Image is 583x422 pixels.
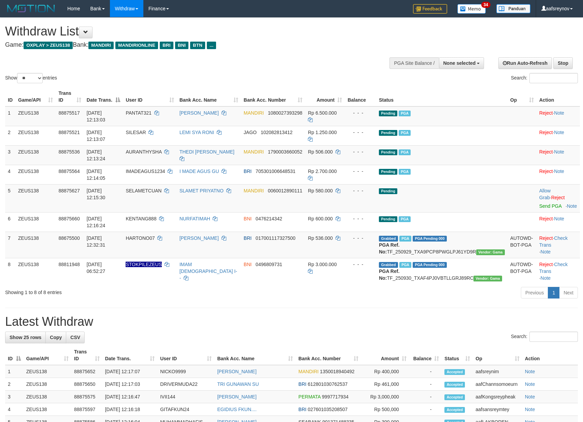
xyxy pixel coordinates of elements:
[473,365,522,378] td: aafsreynim
[541,249,551,254] a: Note
[268,188,302,193] span: Copy 0060012890111 to clipboard
[87,130,105,142] span: [DATE] 12:13:07
[58,216,80,221] span: 88875660
[361,365,409,378] td: Rp 400,000
[347,235,373,242] div: - - -
[256,235,296,241] span: Copy 017001117327500 to clipboard
[58,130,80,135] span: 88875521
[180,130,214,135] a: LEMI SYA RONI
[308,188,332,193] span: Rp 580.000
[551,195,565,200] a: Reject
[379,111,397,116] span: Pending
[399,130,411,136] span: Marked by aafsolysreylen
[180,169,219,174] a: I MADE AGUS GU
[379,130,397,136] span: Pending
[361,346,409,365] th: Amount: activate to sort column ascending
[180,188,224,193] a: SLAMET PRIYATNO
[5,145,15,165] td: 3
[58,149,80,155] span: 88875536
[70,335,80,340] span: CSV
[5,332,46,343] a: Show 25 rows
[567,203,577,209] a: Note
[5,3,57,14] img: MOTION_logo.png
[379,169,397,175] span: Pending
[58,169,80,174] span: 88875564
[473,378,522,391] td: aafChannsomoeurn
[87,235,105,248] span: [DATE] 12:32:31
[241,87,305,106] th: Bank Acc. Number: activate to sort column ascending
[15,145,56,165] td: ZEUS138
[180,110,219,116] a: [PERSON_NAME]
[24,403,71,416] td: ZEUS138
[539,110,553,116] a: Reject
[88,42,114,49] span: MANDIRI
[217,407,256,412] a: EGIDIUS FKUN....
[24,42,73,49] span: OXPLAY > ZEUS138
[308,169,337,174] span: Rp 2.700.000
[5,232,15,258] td: 7
[66,332,85,343] a: CSV
[15,258,56,284] td: ZEUS138
[244,235,252,241] span: BRI
[539,262,568,274] a: Check Trans
[15,165,56,184] td: ZEUS138
[539,188,551,200] span: ·
[511,73,578,83] label: Search:
[525,407,535,412] a: Note
[5,346,24,365] th: ID: activate to sort column descending
[539,203,561,209] a: Send PGA
[217,381,259,387] a: TRI GUNAWAN SU
[15,212,56,232] td: ZEUS138
[17,73,43,83] select: Showentries
[409,403,442,416] td: -
[45,332,66,343] a: Copy
[409,391,442,403] td: -
[15,184,56,212] td: ZEUS138
[537,258,580,284] td: · ·
[554,149,564,155] a: Note
[347,148,373,155] div: - - -
[537,126,580,145] td: ·
[157,391,214,403] td: IVII144
[157,403,214,416] td: GITAFKUN24
[548,287,559,299] a: 1
[444,394,465,400] span: Accepted
[15,126,56,145] td: ZEUS138
[58,262,80,267] span: 88811948
[537,232,580,258] td: · ·
[58,235,80,241] span: 88675500
[87,149,105,161] span: [DATE] 12:13:24
[5,184,15,212] td: 5
[87,262,105,274] span: [DATE] 06:52:27
[308,407,348,412] span: Copy 027601035208507 to clipboard
[399,169,411,175] span: Marked by aafanarl
[5,315,578,329] h1: Latest Withdraw
[399,236,411,242] span: Marked by aaftrukkakada
[539,130,553,135] a: Reject
[10,335,41,340] span: Show 25 rows
[71,346,102,365] th: Trans ID: activate to sort column ascending
[559,287,578,299] a: Next
[537,184,580,212] td: ·
[157,378,214,391] td: DRIVERMUDA22
[15,87,56,106] th: Game/API: activate to sort column ascending
[15,106,56,126] td: ZEUS138
[71,378,102,391] td: 88875650
[5,106,15,126] td: 1
[413,236,447,242] span: PGA Pending
[217,394,256,399] a: [PERSON_NAME]
[87,110,105,122] span: [DATE] 12:13:03
[376,87,508,106] th: Status
[508,87,537,106] th: Op: activate to sort column ascending
[347,168,373,175] div: - - -
[5,378,24,391] td: 2
[126,149,161,155] span: AURANTHYSHA
[5,391,24,403] td: 3
[508,232,537,258] td: AUTOWD-BOT-PGA
[180,149,234,155] a: THEDI [PERSON_NAME]
[190,42,205,49] span: BTN
[554,110,564,116] a: Note
[244,216,252,221] span: BNI
[476,249,505,255] span: Vendor URL: https://trx31.1velocity.biz
[298,394,321,399] span: PERMATA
